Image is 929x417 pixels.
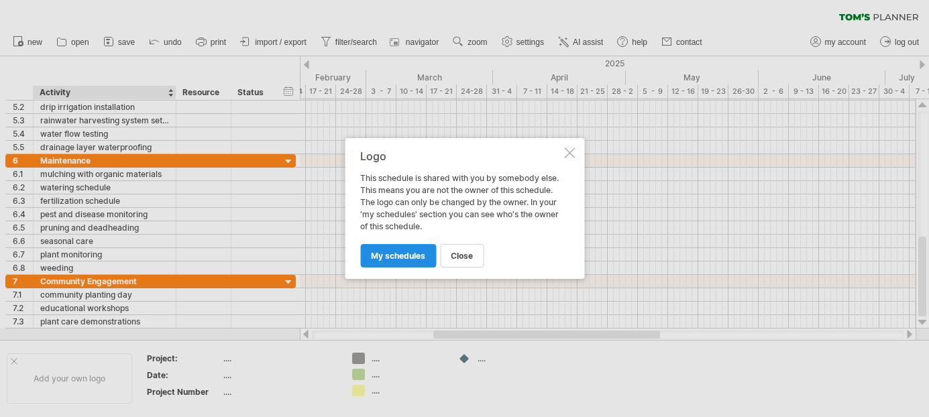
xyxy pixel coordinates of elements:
[440,244,484,267] a: close
[360,150,561,267] div: This schedule is shared with you by somebody else. This means you are not the owner of this sched...
[371,251,425,261] span: my schedules
[360,150,561,162] div: Logo
[451,251,473,261] span: close
[360,244,436,267] a: my schedules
